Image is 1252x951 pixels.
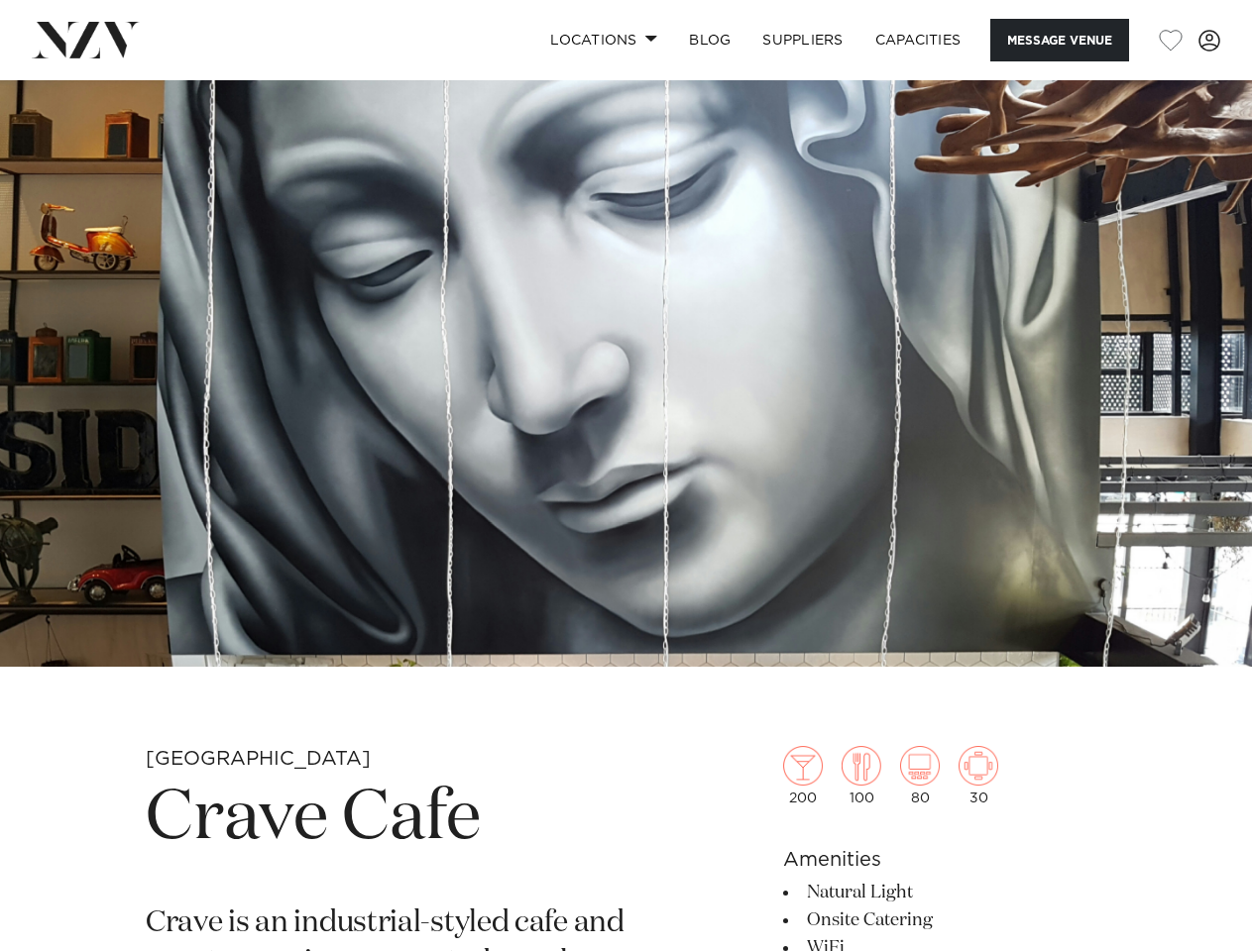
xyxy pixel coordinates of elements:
[842,746,881,805] div: 100
[146,774,642,865] h1: Crave Cafe
[146,749,371,769] small: [GEOGRAPHIC_DATA]
[783,906,1106,934] li: Onsite Catering
[673,19,746,61] a: BLOG
[842,746,881,786] img: dining.png
[32,22,140,57] img: nzv-logo.png
[990,19,1129,61] button: Message Venue
[783,879,1106,906] li: Natural Light
[746,19,858,61] a: SUPPLIERS
[534,19,673,61] a: Locations
[900,746,940,805] div: 80
[783,845,1106,875] h6: Amenities
[783,746,823,805] div: 200
[783,746,823,786] img: cocktail.png
[859,19,977,61] a: Capacities
[959,746,998,805] div: 30
[959,746,998,786] img: meeting.png
[900,746,940,786] img: theatre.png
